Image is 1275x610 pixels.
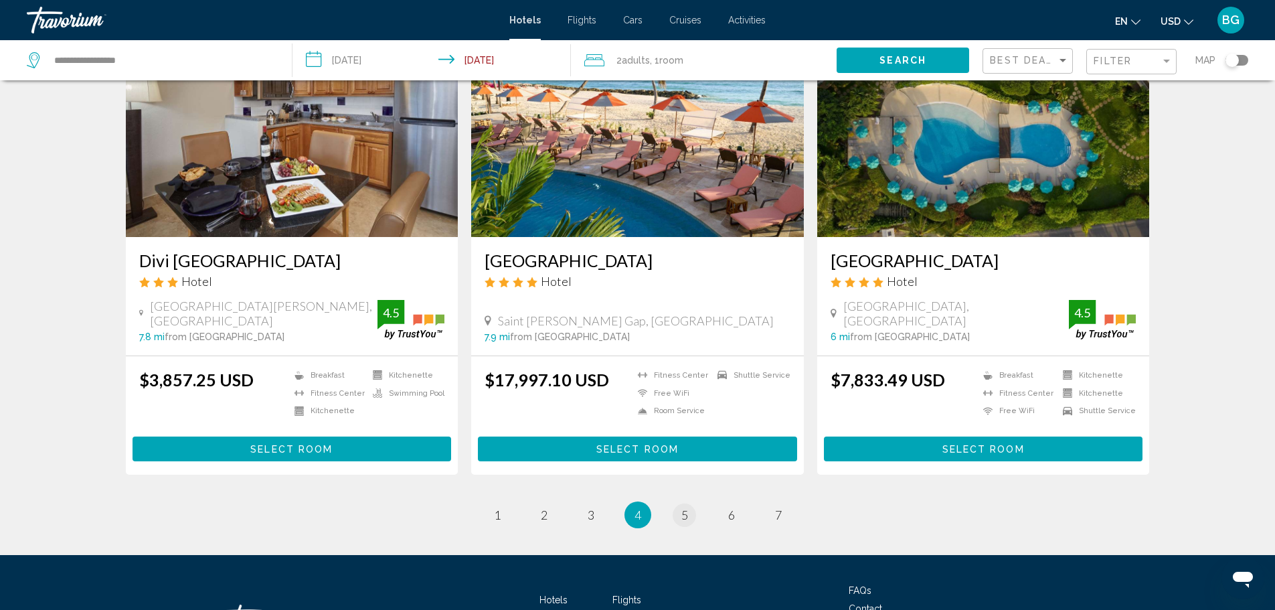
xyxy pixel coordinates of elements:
ul: Pagination [126,502,1150,528]
span: 2 [616,51,650,70]
span: BG [1222,13,1240,27]
button: User Menu [1213,6,1248,34]
a: Hotels [539,595,568,605]
a: Hotels [509,15,541,25]
span: 7.8 mi [139,331,165,342]
li: Kitchenette [288,405,366,416]
li: Fitness Center [288,388,366,399]
li: Free WiFi [976,405,1056,416]
span: Select Room [942,444,1025,455]
iframe: Button to launch messaging window [1221,556,1264,599]
span: 7.9 mi [485,331,510,342]
span: 6 mi [831,331,850,342]
a: [GEOGRAPHIC_DATA] [831,250,1136,271]
span: 4 [634,508,641,522]
a: [GEOGRAPHIC_DATA] [485,250,790,271]
a: Select Room [133,440,452,455]
li: Swimming Pool [366,388,444,399]
span: [GEOGRAPHIC_DATA], [GEOGRAPHIC_DATA] [843,299,1070,328]
li: Breakfast [288,370,366,381]
span: Adults [622,55,650,66]
a: Divi [GEOGRAPHIC_DATA] [139,250,445,271]
button: Select Room [478,437,797,461]
span: 1 [494,508,501,522]
img: Hotel image [817,23,1150,237]
div: 4.5 [1069,305,1096,321]
div: 4 star Hotel [485,274,790,289]
li: Kitchenette [1056,370,1136,381]
li: Shuttle Service [711,370,790,381]
span: Saint [PERSON_NAME] Gap, [GEOGRAPHIC_DATA] [498,313,774,328]
img: trustyou-badge.svg [377,300,444,339]
img: Hotel image [471,23,804,237]
button: Select Room [824,437,1143,461]
span: en [1115,16,1128,27]
ins: $3,857.25 USD [139,370,254,390]
ins: $7,833.49 USD [831,370,945,390]
a: Activities [728,15,766,25]
span: Select Room [250,444,333,455]
a: Travorium [27,7,496,33]
span: Filter [1094,56,1132,66]
span: Hotel [181,274,212,289]
span: from [GEOGRAPHIC_DATA] [850,331,970,342]
span: 5 [681,508,688,522]
a: FAQs [849,585,871,596]
span: Select Room [596,444,679,455]
span: from [GEOGRAPHIC_DATA] [510,331,630,342]
div: 4 star Hotel [831,274,1136,289]
li: Free WiFi [631,388,711,399]
div: 3 star Hotel [139,274,445,289]
mat-select: Sort by [990,56,1069,67]
span: Room [659,55,683,66]
span: Hotel [541,274,572,289]
span: USD [1161,16,1181,27]
li: Shuttle Service [1056,405,1136,416]
div: 4.5 [377,305,404,321]
span: [GEOGRAPHIC_DATA][PERSON_NAME], [GEOGRAPHIC_DATA] [150,299,377,328]
li: Fitness Center [631,370,711,381]
a: Flights [612,595,641,605]
a: Cars [623,15,643,25]
button: Travelers: 2 adults, 0 children [571,40,837,80]
button: Check-in date: Aug 17, 2025 Check-out date: Sep 6, 2025 [292,40,572,80]
a: Select Room [824,440,1143,455]
button: Change language [1115,11,1140,31]
li: Kitchenette [1056,388,1136,399]
span: 2 [541,508,547,522]
button: Search [837,48,969,72]
span: 3 [588,508,594,522]
span: Hotel [887,274,918,289]
span: Map [1195,51,1215,70]
li: Room Service [631,405,711,416]
img: trustyou-badge.svg [1069,300,1136,339]
li: Fitness Center [976,388,1056,399]
ins: $17,997.10 USD [485,370,609,390]
span: 6 [728,508,735,522]
span: Search [879,56,926,66]
button: Filter [1086,48,1177,76]
button: Toggle map [1215,54,1248,66]
button: Select Room [133,437,452,461]
span: 7 [775,508,782,522]
span: Best Deals [990,55,1060,66]
span: , 1 [650,51,683,70]
a: Cruises [669,15,701,25]
span: from [GEOGRAPHIC_DATA] [165,331,284,342]
li: Breakfast [976,370,1056,381]
li: Kitchenette [366,370,444,381]
img: Hotel image [126,23,458,237]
